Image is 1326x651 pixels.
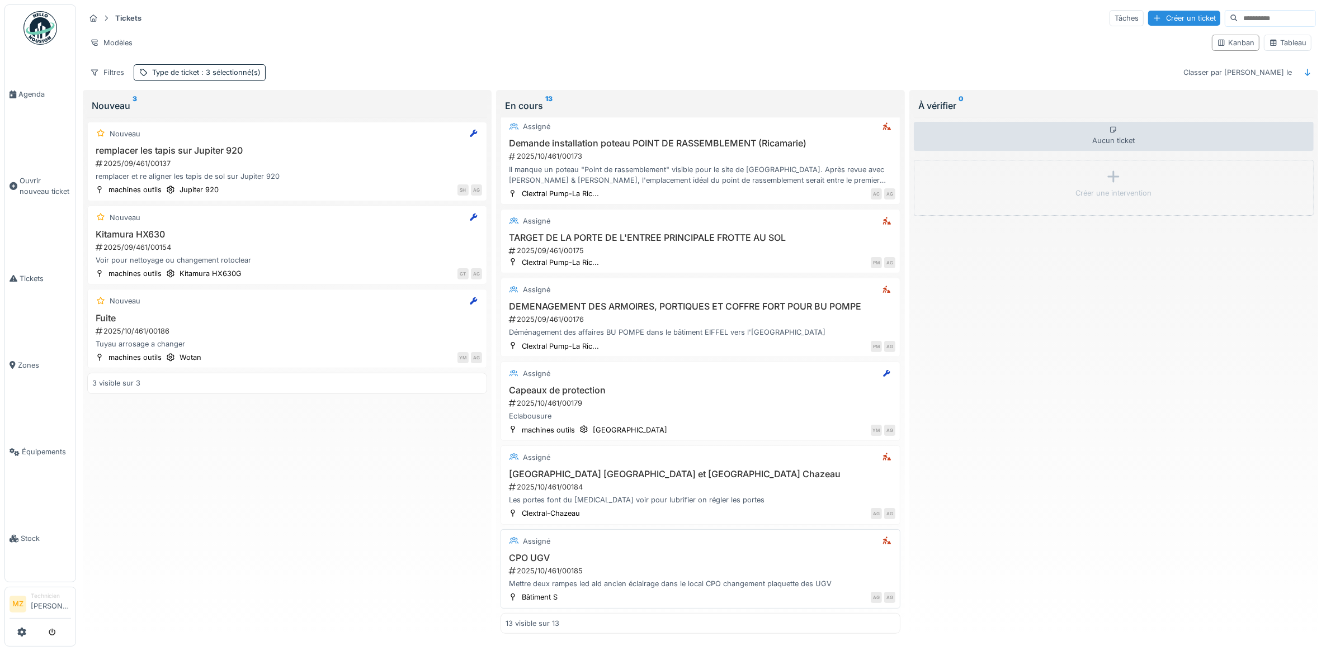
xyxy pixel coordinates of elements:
[23,11,57,45] img: Badge_color-CXgf-gQk.svg
[871,508,882,519] div: AG
[522,341,599,351] div: Clextral Pump-La Ric...
[92,229,482,240] h3: Kitamura HX630
[5,322,75,408] a: Zones
[5,137,75,235] a: Ouvrir nouveau ticket
[92,171,482,182] div: remplacer et re aligner les tapis de sol sur Jupiter 920
[1148,11,1220,26] div: Créer un ticket
[545,99,553,112] sup: 13
[92,255,482,265] div: Voir pour nettoyage ou changement rotoclear
[871,257,882,268] div: PM
[506,578,895,589] div: Mettre deux rampes led ald ancien éclairage dans le local CPO changement plaquette des UGV
[133,99,137,112] sup: 3
[523,121,550,132] div: Assigné
[508,482,895,492] div: 2025/10/461/00184
[111,13,146,23] strong: Tickets
[5,408,75,495] a: Équipements
[871,425,882,436] div: YM
[95,326,482,336] div: 2025/10/461/00186
[506,385,895,396] h3: Capeaux de protection
[180,184,219,195] div: Jupiter 920
[152,67,261,78] div: Type de ticket
[471,184,482,196] div: AG
[85,35,138,51] div: Modèles
[506,327,895,338] div: Déménagement des affaires BU POMPE dans le bâtiment EIFFEL vers l'[GEOGRAPHIC_DATA]
[523,216,550,226] div: Assigné
[508,398,895,408] div: 2025/10/461/00179
[20,175,71,197] span: Ouvrir nouveau ticket
[506,164,895,186] div: Il manque un poteau "Point de rassemblement" visible pour le site de [GEOGRAPHIC_DATA]. Après rev...
[31,592,71,600] div: Technicien
[884,592,895,603] div: AG
[18,360,71,370] span: Zones
[506,138,895,149] h3: Demande installation poteau POINT DE RASSEMBLEMENT (Ricamarie)
[471,268,482,279] div: AG
[523,368,550,379] div: Assigné
[914,122,1314,151] div: Aucun ticket
[21,533,71,544] span: Stock
[508,151,895,161] div: 2025/10/461/00173
[522,508,580,519] div: Clextral-Chazeau
[506,553,895,563] h3: CPO UGV
[506,232,895,243] h3: TARGET DE LA PORTE DE L'ENTREE PRINCIPALE FROTTE AU SOL
[1178,64,1297,80] div: Classer par [PERSON_NAME] le
[10,596,26,612] li: MZ
[95,242,482,253] div: 2025/09/461/00154
[108,268,162,279] div: machines outils
[108,184,162,195] div: machines outils
[506,495,895,505] div: Les portes font du [MEDICAL_DATA] voir pour lubrifier on régler les portes
[884,341,895,352] div: AG
[884,188,895,199] div: AG
[1075,188,1152,198] div: Créer une intervention
[522,592,558,602] div: Bâtiment S
[523,284,550,295] div: Assigné
[884,257,895,268] div: AG
[108,352,162,363] div: machines outils
[92,145,482,156] h3: remplacer les tapis sur Jupiter 920
[508,314,895,325] div: 2025/09/461/00176
[871,592,882,603] div: AG
[506,469,895,479] h3: [GEOGRAPHIC_DATA] [GEOGRAPHIC_DATA] et [GEOGRAPHIC_DATA] Chazeau
[110,212,140,223] div: Nouveau
[20,273,71,284] span: Tickets
[31,592,71,616] li: [PERSON_NAME]
[884,425,895,436] div: AG
[506,301,895,312] h3: DEMENAGEMENT DES ARMOIRES, PORTIQUES ET COFFRE FORT POUR BU POMPE
[471,352,482,363] div: AG
[506,618,559,629] div: 13 visible sur 13
[18,89,71,99] span: Agenda
[85,64,129,80] div: Filtres
[508,566,895,576] div: 2025/10/461/00185
[884,508,895,519] div: AG
[180,268,242,279] div: Kitamura HX630G
[10,592,71,619] a: MZ Technicien[PERSON_NAME]
[506,411,895,421] div: Eclabousure
[22,446,71,457] span: Équipements
[522,425,575,435] div: machines outils
[457,268,469,279] div: GT
[92,339,482,349] div: Tuyau arrosage a changer
[523,536,550,547] div: Assigné
[593,425,667,435] div: [GEOGRAPHIC_DATA]
[199,68,261,77] span: : 3 sélectionné(s)
[505,99,896,112] div: En cours
[871,341,882,352] div: PM
[110,296,140,306] div: Nouveau
[522,257,599,268] div: Clextral Pump-La Ric...
[5,235,75,322] a: Tickets
[457,352,469,363] div: YM
[5,495,75,582] a: Stock
[92,99,483,112] div: Nouveau
[1217,37,1254,48] div: Kanban
[5,51,75,137] a: Agenda
[522,188,599,199] div: Clextral Pump-La Ric...
[871,188,882,199] div: AC
[457,184,469,196] div: SH
[959,99,964,112] sup: 0
[523,452,550,463] div: Assigné
[1110,10,1144,26] div: Tâches
[92,313,482,324] h3: Fuite
[508,245,895,256] div: 2025/09/461/00175
[92,378,140,388] div: 3 visible sur 3
[918,99,1309,112] div: À vérifier
[110,129,140,139] div: Nouveau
